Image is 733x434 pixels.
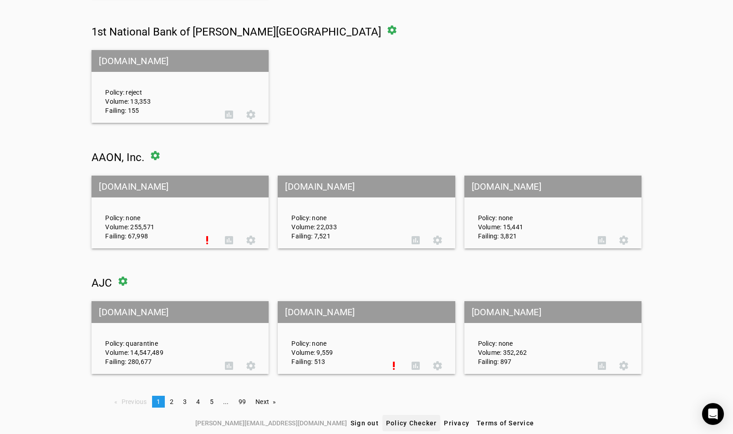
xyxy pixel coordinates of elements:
[251,396,280,408] a: Next
[92,176,269,197] mat-grid-tile-header: [DOMAIN_NAME]
[170,398,173,405] span: 2
[183,398,187,405] span: 3
[405,229,427,251] button: DMARC Report
[92,151,144,164] span: AAON, Inc.
[98,58,218,115] div: Policy: reject Volume: 13,353 Failing: 155
[351,419,379,427] span: Sign out
[157,398,160,405] span: 1
[240,229,262,251] button: Settings
[440,415,473,431] button: Privacy
[240,104,262,126] button: Settings
[285,309,382,366] div: Policy: none Volume: 9,559 Failing: 513
[347,415,382,431] button: Sign out
[285,184,404,241] div: Policy: none Volume: 22,033 Failing: 7,521
[218,229,240,251] button: DMARC Report
[196,229,218,251] button: Set Up
[239,398,246,405] span: 99
[613,355,635,377] button: Settings
[382,415,441,431] button: Policy Checker
[471,184,591,241] div: Policy: none Volume: 15,441 Failing: 3,821
[386,419,437,427] span: Policy Checker
[98,309,218,366] div: Policy: quarantine Volume: 14,547,489 Failing: 280,677
[92,277,112,289] span: AJC
[477,419,534,427] span: Terms of Service
[240,355,262,377] button: Settings
[92,50,269,72] mat-grid-tile-header: [DOMAIN_NAME]
[223,398,229,405] span: ...
[591,355,613,377] button: DMARC Report
[613,229,635,251] button: Settings
[473,415,538,431] button: Terms of Service
[210,398,214,405] span: 5
[464,176,641,197] mat-grid-tile-header: [DOMAIN_NAME]
[464,301,641,323] mat-grid-tile-header: [DOMAIN_NAME]
[98,184,196,241] div: Policy: none Volume: 255,571 Failing: 67,998
[405,355,427,377] button: DMARC Report
[218,104,240,126] button: DMARC Report
[702,403,724,425] div: Open Intercom Messenger
[92,301,269,323] mat-grid-tile-header: [DOMAIN_NAME]
[92,396,641,408] nav: Pagination
[195,418,347,428] span: [PERSON_NAME][EMAIL_ADDRESS][DOMAIN_NAME]
[383,355,405,377] button: Set Up
[196,398,200,405] span: 4
[122,398,147,405] span: Previous
[278,301,455,323] mat-grid-tile-header: [DOMAIN_NAME]
[444,419,469,427] span: Privacy
[278,176,455,197] mat-grid-tile-header: [DOMAIN_NAME]
[471,309,591,366] div: Policy: none Volume: 352,262 Failing: 897
[591,229,613,251] button: DMARC Report
[427,355,448,377] button: Settings
[92,25,381,38] span: 1st National Bank of [PERSON_NAME][GEOGRAPHIC_DATA]
[427,229,448,251] button: Settings
[218,355,240,377] button: DMARC Report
